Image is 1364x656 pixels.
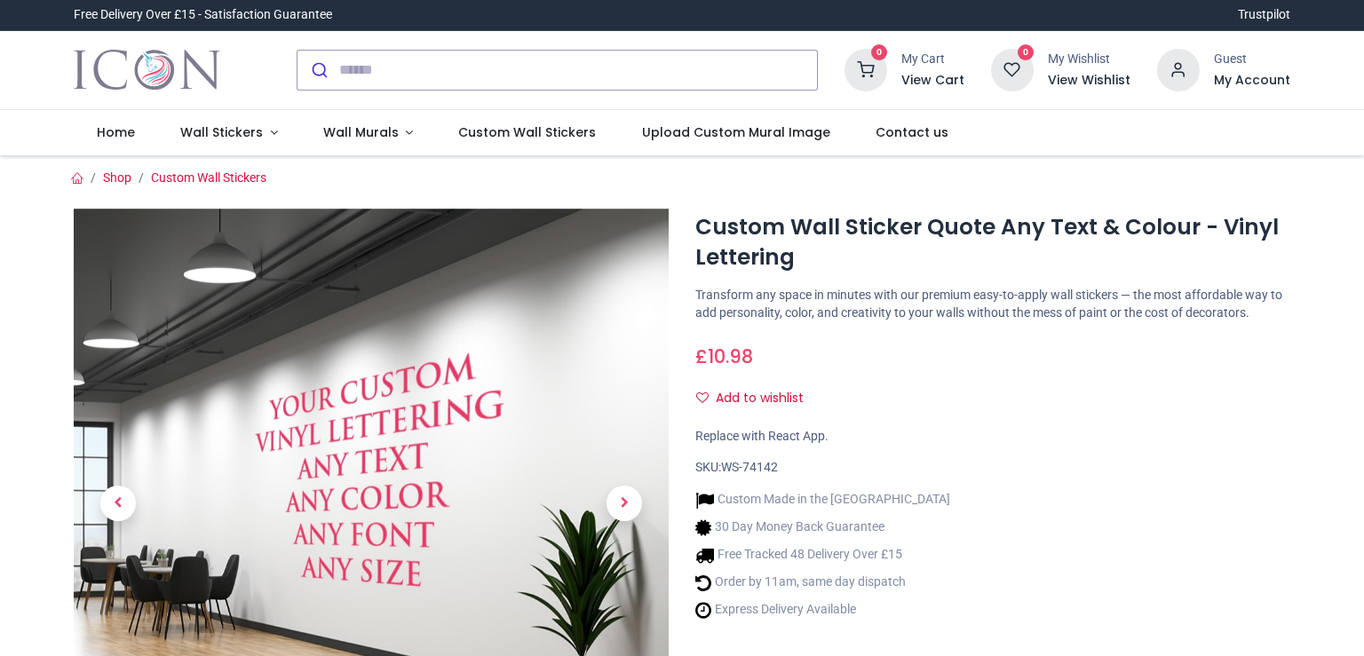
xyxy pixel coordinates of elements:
[1214,51,1290,68] div: Guest
[695,459,1290,477] div: SKU:
[100,486,136,521] span: Previous
[901,51,964,68] div: My Cart
[1048,72,1130,90] a: View Wishlist
[323,123,399,141] span: Wall Murals
[151,170,266,185] a: Custom Wall Stickers
[458,123,596,141] span: Custom Wall Stickers
[300,110,436,156] a: Wall Murals
[991,61,1034,75] a: 0
[97,123,135,141] span: Home
[695,383,819,414] button: Add to wishlistAdd to wishlist
[876,123,948,141] span: Contact us
[1048,51,1130,68] div: My Wishlist
[103,170,131,185] a: Shop
[845,61,887,75] a: 0
[695,546,950,565] li: Free Tracked 48 Delivery Over £15
[721,460,778,474] span: WS-74142
[74,45,220,95] img: Icon Wall Stickers
[607,486,642,521] span: Next
[180,123,263,141] span: Wall Stickers
[695,428,1290,446] div: Replace with React App.
[695,344,753,369] span: £
[708,344,753,369] span: 10.98
[695,287,1290,321] p: Transform any space in minutes with our premium easy-to-apply wall stickers — the most affordable...
[1238,6,1290,24] a: Trustpilot
[1214,72,1290,90] a: My Account
[871,44,888,61] sup: 0
[695,212,1290,273] h1: Custom Wall Sticker Quote Any Text & Colour - Vinyl Lettering
[642,123,830,141] span: Upload Custom Mural Image
[696,391,709,404] i: Add to wishlist
[74,6,332,24] div: Free Delivery Over £15 - Satisfaction Guarantee
[695,491,950,510] li: Custom Made in the [GEOGRAPHIC_DATA]
[695,518,950,537] li: 30 Day Money Back Guarantee
[695,601,950,620] li: Express Delivery Available
[74,45,220,95] a: Logo of Icon Wall Stickers
[901,72,964,90] a: View Cart
[157,110,300,156] a: Wall Stickers
[1018,44,1035,61] sup: 0
[695,573,950,592] li: Order by 11am, same day dispatch
[297,51,339,90] button: Submit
